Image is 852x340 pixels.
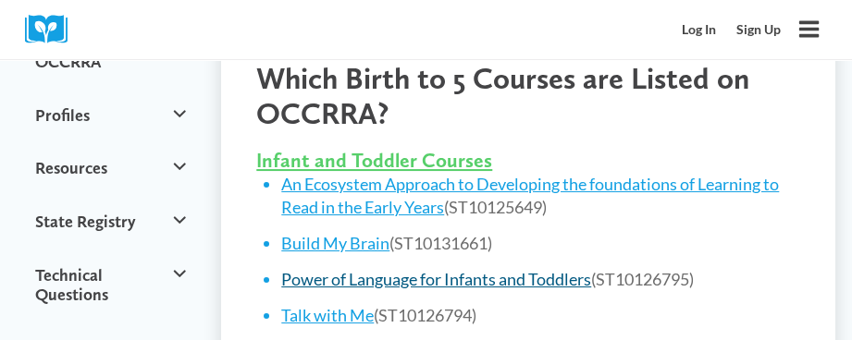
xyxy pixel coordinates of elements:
[281,269,591,289] a: Power of Language for Infants and Toddlers
[726,13,791,47] a: Sign Up
[256,148,492,172] span: Infant and Toddler Courses
[27,89,194,142] button: Profiles
[27,195,194,249] button: State Registry
[673,13,727,47] a: Log In
[281,173,800,219] li: (ST10125649)
[27,249,194,322] button: Technical Questions
[25,15,80,43] img: Cox Campus
[256,61,800,133] h2: Which Birth to 5 Courses are Listed on OCCRRA?
[281,174,779,217] a: An Ecosystem Approach to Developing the foundations of Learning to Read in the Early Years
[281,233,389,253] a: Build My Brain
[281,305,374,325] a: Talk with Me
[281,232,800,255] li: (ST10131661)
[281,268,800,291] li: (ST10126795)
[27,141,194,195] button: Resources
[791,11,827,47] button: Open menu
[673,13,791,47] nav: Secondary Mobile Navigation
[281,304,800,327] li: (ST10126794)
